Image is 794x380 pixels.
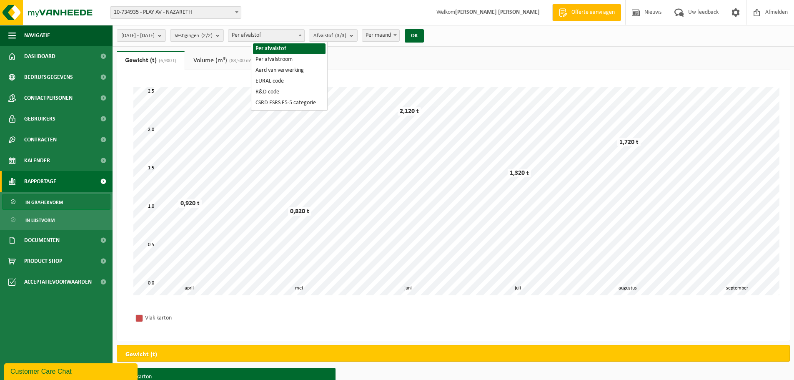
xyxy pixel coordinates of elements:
[309,29,358,42] button: Afvalstof(3/3)
[617,138,641,146] div: 1,720 t
[201,33,213,38] count: (2/2)
[24,108,55,129] span: Gebruikers
[110,7,241,18] span: 10-734935 - PLAY AV - NAZARETH
[4,362,139,380] iframe: chat widget
[253,87,326,98] li: R&D code
[2,212,110,228] a: In lijstvorm
[170,29,224,42] button: Vestigingen(2/2)
[25,194,63,210] span: In grafiekvorm
[288,207,311,216] div: 0,820 t
[175,30,213,42] span: Vestigingen
[24,171,56,192] span: Rapportage
[24,129,57,150] span: Contracten
[185,51,262,70] a: Volume (m³)
[405,29,424,43] button: OK
[24,150,50,171] span: Kalender
[253,54,326,65] li: Per afvalstroom
[117,345,165,364] h2: Gewicht (t)
[24,67,73,88] span: Bedrijfsgegevens
[569,8,617,17] span: Offerte aanvragen
[455,9,540,15] strong: [PERSON_NAME] [PERSON_NAME]
[253,43,326,54] li: Per afvalstof
[24,272,92,292] span: Acceptatievoorwaarden
[335,33,346,38] count: (3/3)
[178,199,202,208] div: 0,920 t
[552,4,621,21] a: Offerte aanvragen
[110,6,241,19] span: 10-734935 - PLAY AV - NAZARETH
[362,29,400,42] span: Per maand
[121,30,155,42] span: [DATE] - [DATE]
[253,65,326,76] li: Aard van verwerking
[145,313,253,323] div: Vlak karton
[24,46,55,67] span: Dashboard
[25,212,55,228] span: In lijstvorm
[2,194,110,210] a: In grafiekvorm
[227,58,253,63] span: (88,500 m³)
[228,30,304,41] span: Per afvalstof
[253,76,326,87] li: EURAL code
[228,29,305,42] span: Per afvalstof
[157,58,176,63] span: (6,900 t)
[24,230,60,251] span: Documenten
[313,30,346,42] span: Afvalstof
[508,169,531,177] div: 1,320 t
[24,25,50,46] span: Navigatie
[24,251,62,272] span: Product Shop
[362,30,399,41] span: Per maand
[398,107,421,116] div: 2,120 t
[253,98,326,108] li: CSRD ESRS E5-5 categorie
[117,51,185,70] a: Gewicht (t)
[117,29,166,42] button: [DATE] - [DATE]
[24,88,73,108] span: Contactpersonen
